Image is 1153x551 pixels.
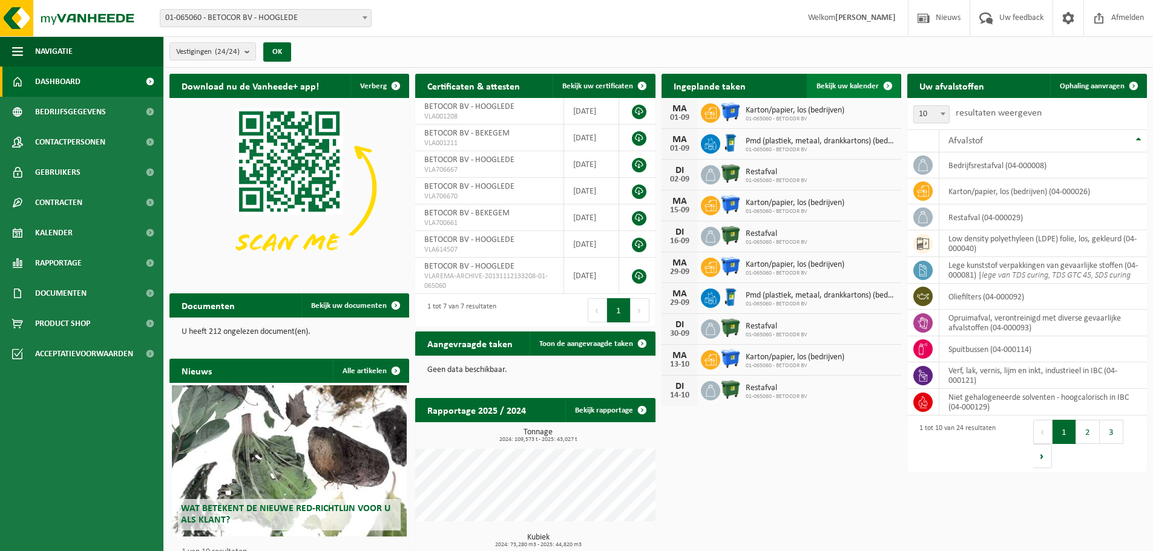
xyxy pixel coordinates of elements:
span: 10 [914,106,949,123]
div: MA [668,197,692,206]
span: Bekijk uw kalender [816,82,879,90]
td: karton/papier, los (bedrijven) (04-000026) [939,178,1147,204]
td: restafval (04-000029) [939,204,1147,230]
p: U heeft 212 ongelezen document(en). [182,328,397,336]
span: VLAREMA-ARCHIVE-20131112133208-01-065060 [424,272,554,291]
td: niet gehalogeneerde solventen - hoogcalorisch in IBC (04-000129) [939,389,1147,416]
span: Verberg [360,82,387,90]
div: DI [668,166,692,175]
div: 1 tot 10 van 24 resultaten [913,419,996,469]
button: 2 [1076,420,1100,444]
td: [DATE] [564,151,619,178]
td: [DATE] [564,204,619,231]
i: lege van TDS curing, TDS GTC 45, SDS curing [982,271,1131,280]
div: DI [668,382,692,391]
a: Bekijk uw certificaten [553,74,654,98]
span: Documenten [35,278,87,308]
span: Pmd (plastiek, metaal, drankkartons) (bedrijven) [746,291,895,301]
span: 01-065060 - BETOCOR BV - HOOGLEDE [160,10,371,27]
a: Alle artikelen [333,359,408,383]
span: Restafval [746,383,807,393]
div: MA [668,289,692,299]
span: Kalender [35,218,73,248]
img: WB-1100-HPE-GN-01 [720,379,741,400]
h2: Download nu de Vanheede+ app! [169,74,331,97]
span: VLA614507 [424,245,554,255]
span: Bekijk uw documenten [311,302,387,310]
span: Rapportage [35,248,82,278]
div: 02-09 [668,175,692,184]
button: Previous [1033,420,1053,444]
h2: Ingeplande taken [662,74,758,97]
span: Acceptatievoorwaarden [35,339,133,369]
a: Bekijk rapportage [565,398,654,422]
span: 01-065060 - BETOCOR BV [746,116,844,123]
span: Ophaling aanvragen [1060,82,1125,90]
div: 14-10 [668,391,692,400]
img: Download de VHEPlus App [169,98,409,278]
span: 01-065060 - BETOCOR BV [746,239,807,246]
td: [DATE] [564,258,619,294]
strong: [PERSON_NAME] [835,13,896,22]
span: VLA706667 [424,165,554,175]
span: VLA706670 [424,192,554,201]
span: 01-065060 - BETOCOR BV [746,362,844,370]
button: 1 [607,298,631,322]
span: BETOCOR BV - HOOGLEDE [424,102,514,111]
span: VLA001211 [424,139,554,148]
div: MA [668,135,692,145]
div: 16-09 [668,237,692,246]
div: MA [668,258,692,268]
button: Vestigingen(24/24) [169,42,256,60]
h2: Documenten [169,293,247,317]
button: Verberg [350,74,408,98]
img: WB-0240-HPE-BE-01 [720,132,741,153]
span: BETOCOR BV - HOOGLEDE [424,262,514,271]
div: DI [668,320,692,330]
h2: Rapportage 2025 / 2024 [415,398,538,422]
button: Next [631,298,649,322]
span: 01-065060 - BETOCOR BV [746,393,807,400]
h2: Uw afvalstoffen [907,74,996,97]
img: WB-1100-HPE-BE-01 [720,194,741,215]
span: Afvalstof [948,136,983,146]
span: Restafval [746,322,807,331]
span: Restafval [746,168,807,177]
span: Karton/papier, los (bedrijven) [746,353,844,362]
div: 30-09 [668,330,692,338]
img: WB-1100-HPE-GN-01 [720,163,741,184]
span: 01-065060 - BETOCOR BV - HOOGLEDE [160,9,372,27]
span: Contactpersonen [35,127,105,157]
span: VLA700661 [424,218,554,228]
span: Karton/papier, los (bedrijven) [746,260,844,270]
td: [DATE] [564,125,619,151]
span: 01-065060 - BETOCOR BV [746,208,844,215]
td: lege kunststof verpakkingen van gevaarlijke stoffen (04-000081) | [939,257,1147,284]
img: WB-1100-HPE-BE-01 [720,102,741,122]
img: WB-1100-HPE-BE-01 [720,348,741,369]
span: BETOCOR BV - HOOGLEDE [424,155,514,165]
span: Wat betekent de nieuwe RED-richtlijn voor u als klant? [181,504,390,525]
count: (24/24) [215,48,240,56]
p: Geen data beschikbaar. [427,366,643,374]
span: Product Shop [35,308,90,339]
span: 2024: 109,573 t - 2025: 43,027 t [421,437,655,443]
div: 15-09 [668,206,692,215]
div: MA [668,351,692,360]
img: WB-0240-HPE-BE-01 [720,287,741,307]
span: BETOCOR BV - BEKEGEM [424,209,510,218]
h2: Nieuws [169,359,224,382]
td: oliefilters (04-000092) [939,284,1147,310]
div: 29-09 [668,268,692,276]
a: Wat betekent de nieuwe RED-richtlijn voor u als klant? [172,385,407,536]
span: VLA001208 [424,112,554,122]
span: 01-065060 - BETOCOR BV [746,177,807,184]
span: 10 [913,105,950,123]
td: spuitbussen (04-000114) [939,336,1147,362]
h2: Aangevraagde taken [415,331,525,355]
img: WB-1100-HPE-GN-01 [720,318,741,338]
button: 1 [1053,420,1076,444]
button: OK [263,42,291,62]
span: Karton/papier, los (bedrijven) [746,198,844,208]
span: 01-065060 - BETOCOR BV [746,331,807,339]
